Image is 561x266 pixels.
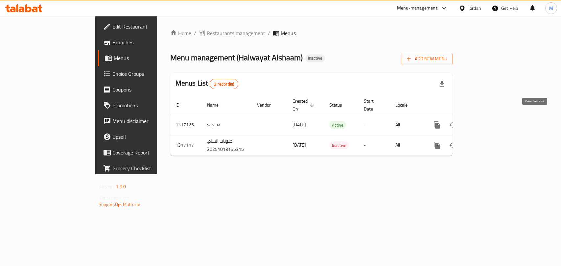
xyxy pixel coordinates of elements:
a: Coverage Report [98,145,189,160]
h2: Menus List [175,78,238,89]
nav: breadcrumb [170,29,453,37]
td: saraaa [202,115,252,135]
li: / [194,29,196,37]
span: Menu disclaimer [112,117,184,125]
a: Menu disclaimer [98,113,189,129]
a: Upsell [98,129,189,145]
span: ID [175,101,188,109]
li: / [268,29,270,37]
span: Name [207,101,227,109]
a: Support.OpsPlatform [99,200,140,209]
a: Menus [98,50,189,66]
span: Choice Groups [112,70,184,78]
span: 1.0.0 [116,182,126,191]
a: Branches [98,34,189,50]
div: Export file [434,76,450,92]
span: Version: [99,182,115,191]
a: Grocery Checklist [98,160,189,176]
span: Inactive [329,142,349,149]
span: Promotions [112,101,184,109]
span: Menu management ( Halwayat Alshaam ) [170,50,303,65]
span: [DATE] [292,141,306,149]
span: 2 record(s) [210,81,238,87]
span: Menus [281,29,296,37]
span: Menus [114,54,184,62]
span: Start Date [364,97,382,113]
span: Vendor [257,101,279,109]
button: more [429,117,445,133]
td: All [390,115,424,135]
span: Restaurants management [207,29,265,37]
a: Coupons [98,82,189,97]
td: All [390,135,424,155]
span: Grocery Checklist [112,164,184,172]
button: more [429,137,445,153]
a: Promotions [98,97,189,113]
span: M [549,5,553,12]
a: Edit Restaurant [98,19,189,34]
span: Active [329,121,346,129]
span: Coverage Report [112,149,184,156]
span: Edit Restaurant [112,23,184,31]
span: Inactive [305,55,325,61]
span: Coupons [112,86,184,93]
span: Status [329,101,351,109]
div: Inactive [305,54,325,62]
span: Get support on: [99,194,129,202]
div: Active [329,121,346,129]
span: Add New Menu [407,55,447,63]
span: Branches [112,38,184,46]
td: - [359,115,390,135]
th: Actions [424,95,498,115]
span: Locale [395,101,416,109]
a: Restaurants management [199,29,265,37]
td: - [359,135,390,155]
span: Upsell [112,133,184,141]
table: enhanced table [170,95,498,156]
button: Add New Menu [402,53,453,65]
a: Choice Groups [98,66,189,82]
div: Jordan [468,5,481,12]
span: [DATE] [292,120,306,129]
span: Created On [292,97,316,113]
button: Change Status [445,137,461,153]
div: Total records count [210,79,238,89]
td: حلويات الشام, 20251013155315 [202,135,252,155]
button: Change Status [445,117,461,133]
div: Menu-management [397,4,437,12]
